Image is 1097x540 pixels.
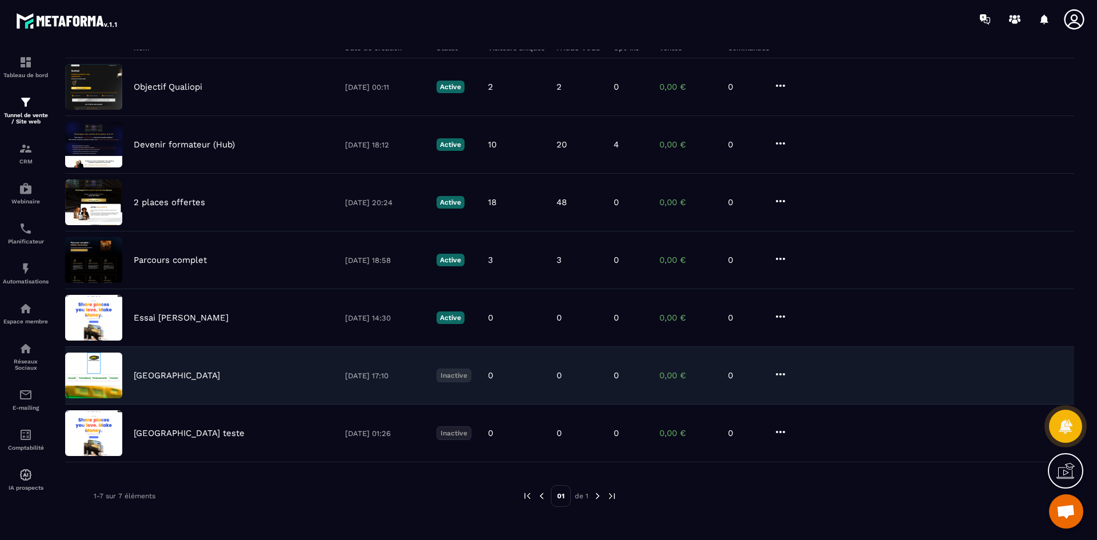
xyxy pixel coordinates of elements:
[488,313,493,323] p: 0
[19,262,33,275] img: automations
[19,342,33,355] img: social-network
[345,256,425,265] p: [DATE] 18:58
[659,82,716,92] p: 0,00 €
[488,428,493,438] p: 0
[3,133,49,173] a: formationformationCRM
[3,278,49,285] p: Automatisations
[19,182,33,195] img: automations
[556,197,567,207] p: 48
[3,333,49,379] a: social-networksocial-networkRéseaux Sociaux
[19,302,33,315] img: automations
[537,491,547,501] img: prev
[345,429,425,438] p: [DATE] 01:26
[728,82,762,92] p: 0
[575,491,588,501] p: de 1
[437,81,465,93] p: Active
[3,173,49,213] a: automationsautomationsWebinaire
[134,255,207,265] p: Parcours complet
[19,142,33,155] img: formation
[728,255,762,265] p: 0
[614,428,619,438] p: 0
[65,179,122,225] img: image
[3,213,49,253] a: schedulerschedulerPlanificateur
[345,198,425,207] p: [DATE] 20:24
[659,139,716,150] p: 0,00 €
[437,311,465,324] p: Active
[488,139,497,150] p: 10
[134,197,205,207] p: 2 places offertes
[488,255,493,265] p: 3
[556,428,562,438] p: 0
[522,491,533,501] img: prev
[65,410,122,456] img: image
[94,492,155,500] p: 1-7 sur 7 éléments
[19,55,33,69] img: formation
[3,87,49,133] a: formationformationTunnel de vente / Site web
[728,197,762,207] p: 0
[659,255,716,265] p: 0,00 €
[607,491,617,501] img: next
[134,313,229,323] p: Essai [PERSON_NAME]
[3,379,49,419] a: emailemailE-mailing
[556,370,562,381] p: 0
[65,353,122,398] img: image
[1049,494,1083,529] a: Ouvrir le chat
[659,428,716,438] p: 0,00 €
[134,82,202,92] p: Objectif Qualiopi
[659,313,716,323] p: 0,00 €
[488,197,497,207] p: 18
[728,313,762,323] p: 0
[3,112,49,125] p: Tunnel de vente / Site web
[728,370,762,381] p: 0
[592,491,603,501] img: next
[3,72,49,78] p: Tableau de bord
[437,254,465,266] p: Active
[488,370,493,381] p: 0
[65,237,122,283] img: image
[659,370,716,381] p: 0,00 €
[3,358,49,371] p: Réseaux Sociaux
[134,370,220,381] p: [GEOGRAPHIC_DATA]
[3,318,49,325] p: Espace membre
[659,197,716,207] p: 0,00 €
[345,371,425,380] p: [DATE] 17:10
[3,158,49,165] p: CRM
[437,138,465,151] p: Active
[556,255,562,265] p: 3
[551,485,571,507] p: 01
[345,141,425,149] p: [DATE] 18:12
[3,198,49,205] p: Webinaire
[3,238,49,245] p: Planificateur
[65,64,122,110] img: image
[614,313,619,323] p: 0
[19,428,33,442] img: accountant
[556,313,562,323] p: 0
[16,10,119,31] img: logo
[19,468,33,482] img: automations
[614,197,619,207] p: 0
[19,222,33,235] img: scheduler
[556,139,567,150] p: 20
[3,293,49,333] a: automationsautomationsEspace membre
[728,139,762,150] p: 0
[65,122,122,167] img: image
[19,95,33,109] img: formation
[345,83,425,91] p: [DATE] 00:11
[65,295,122,341] img: image
[437,369,471,382] p: Inactive
[437,426,471,440] p: Inactive
[134,139,235,150] p: Devenir formateur (Hub)
[345,314,425,322] p: [DATE] 14:30
[614,370,619,381] p: 0
[3,485,49,491] p: IA prospects
[488,82,493,92] p: 2
[614,139,619,150] p: 4
[556,82,562,92] p: 2
[614,255,619,265] p: 0
[3,445,49,451] p: Comptabilité
[3,419,49,459] a: accountantaccountantComptabilité
[134,428,245,438] p: [GEOGRAPHIC_DATA] teste
[19,388,33,402] img: email
[3,253,49,293] a: automationsautomationsAutomatisations
[728,428,762,438] p: 0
